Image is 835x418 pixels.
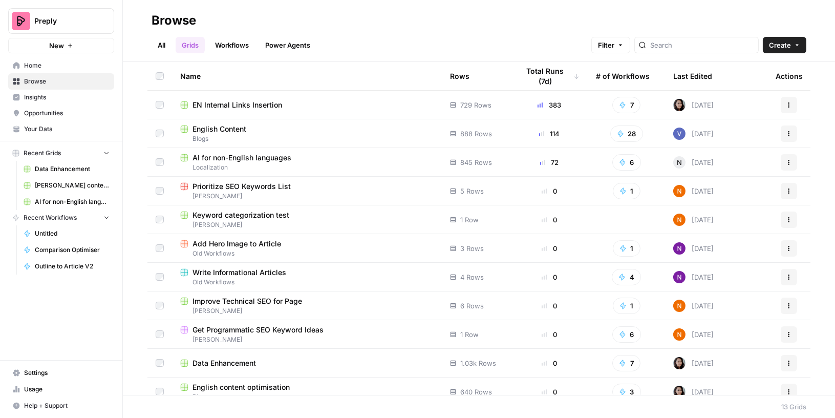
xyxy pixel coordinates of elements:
a: English ContentBlogs [180,124,434,143]
span: Blogs [180,392,434,402]
a: Comparison Optimiser [19,242,114,258]
span: 5 Rows [460,186,484,196]
span: Home [24,61,110,70]
a: Workflows [209,37,255,53]
a: EN Internal Links Insertion [180,100,434,110]
span: Outline to Article V2 [35,262,110,271]
div: Name [180,62,434,90]
span: [PERSON_NAME] [180,306,434,316]
a: Improve Technical SEO for Page[PERSON_NAME] [180,296,434,316]
a: Home [8,57,114,74]
div: 0 [519,186,580,196]
div: 114 [519,129,580,139]
span: Localization [180,163,434,172]
span: English content optimisation [192,382,290,392]
div: 0 [519,215,580,225]
span: Insights [24,93,110,102]
div: [DATE] [673,357,714,369]
img: c37vr20y5fudypip844bb0rvyfb7 [673,300,686,312]
div: 13 Grids [781,402,806,412]
button: 28 [610,126,643,142]
span: 1.03k Rows [460,358,496,368]
span: Improve Technical SEO for Page [192,296,302,306]
button: 3 [612,384,641,400]
a: Add Hero Image to ArticleOld Workflows [180,239,434,258]
span: Old Workflows [180,249,434,258]
a: Power Agents [259,37,316,53]
button: Create [763,37,806,53]
span: 4 Rows [460,272,484,282]
span: 640 Rows [460,387,492,397]
div: 0 [519,387,580,397]
span: Help + Support [24,401,110,410]
img: c37vr20y5fudypip844bb0rvyfb7 [673,185,686,197]
a: Untitled [19,225,114,242]
div: [DATE] [673,156,714,169]
button: Recent Grids [8,145,114,161]
button: 7 [612,355,640,371]
span: Write Informational Articles [192,267,286,278]
div: [DATE] [673,328,714,341]
span: Old Workflows [180,278,434,287]
img: 0od0somutai3rosqwdkhgswflu93 [673,99,686,111]
a: [PERSON_NAME] content interlinking test - new content [19,177,114,194]
span: 1 Row [460,329,479,340]
span: Usage [24,385,110,394]
button: Recent Workflows [8,210,114,225]
span: Settings [24,368,110,378]
a: Browse [8,73,114,90]
button: 6 [612,326,641,343]
div: 0 [519,358,580,368]
button: 4 [612,269,641,285]
a: English content optimisationBlogs [180,382,434,402]
button: Filter [591,37,630,53]
div: [DATE] [673,300,714,312]
img: kedmmdess6i2jj5txyq6cw0yj4oc [673,242,686,255]
button: 7 [612,97,640,113]
div: [DATE] [673,242,714,255]
img: a7rrxm5wz29u8zxbh4kkc1rcm4rd [673,128,686,140]
span: Comparison Optimiser [35,245,110,255]
span: Data Enhancement [35,164,110,174]
a: Outline to Article V2 [19,258,114,275]
button: New [8,38,114,53]
a: Get Programmatic SEO Keyword Ideas[PERSON_NAME] [180,325,434,344]
span: N [677,157,682,168]
div: # of Workflows [596,62,650,90]
span: 6 Rows [460,301,484,311]
span: Create [769,40,791,50]
span: Blogs [180,134,434,143]
img: 0od0somutai3rosqwdkhgswflu93 [673,357,686,369]
img: kedmmdess6i2jj5txyq6cw0yj4oc [673,271,686,283]
span: Add Hero Image to Article [192,239,281,249]
div: 0 [519,329,580,340]
button: Workspace: Preply [8,8,114,34]
span: [PERSON_NAME] [180,192,434,201]
div: Last Edited [673,62,712,90]
div: [DATE] [673,386,714,398]
a: Opportunities [8,105,114,121]
div: [DATE] [673,214,714,226]
span: [PERSON_NAME] [180,335,434,344]
span: EN Internal Links Insertion [192,100,282,110]
button: 1 [613,240,640,257]
span: Opportunities [24,109,110,118]
span: New [49,40,64,51]
span: [PERSON_NAME] content interlinking test - new content [35,181,110,190]
span: 888 Rows [460,129,492,139]
a: Data Enhancement [19,161,114,177]
img: c37vr20y5fudypip844bb0rvyfb7 [673,214,686,226]
span: Prioritize SEO Keywords List [192,181,291,192]
a: Your Data [8,121,114,137]
img: Preply Logo [12,12,30,30]
a: Data Enhancement [180,358,434,368]
span: Browse [24,77,110,86]
span: Preply [34,16,96,26]
button: 6 [612,154,641,171]
div: [DATE] [673,271,714,283]
div: [DATE] [673,99,714,111]
span: 1 Row [460,215,479,225]
div: 0 [519,243,580,254]
a: All [152,37,172,53]
span: AI for non-English languages [35,197,110,206]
